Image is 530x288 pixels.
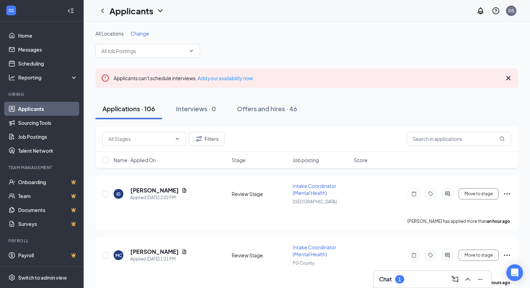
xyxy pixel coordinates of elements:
a: Applicants [18,102,78,116]
h5: [PERSON_NAME] [130,248,179,256]
span: Applicants can't schedule interviews. [114,75,253,81]
svg: Settings [8,274,15,281]
button: ChevronUp [462,274,473,285]
a: Talent Network [18,144,78,158]
svg: MagnifyingGlass [499,136,505,142]
b: 2 hours ago [487,280,510,285]
div: ID [116,191,121,197]
a: OnboardingCrown [18,175,78,189]
span: Name · Applied On [114,157,156,164]
a: DocumentsCrown [18,203,78,217]
svg: Ellipses [503,251,511,259]
div: Switch to admin view [18,274,67,281]
a: PayrollCrown [18,248,78,262]
svg: ChevronDown [175,136,180,142]
div: Applied [DATE] 1:21 PM [130,256,187,263]
svg: Ellipses [503,190,511,198]
svg: Analysis [8,74,15,81]
a: Add your availability now [198,75,253,81]
input: All Stages [108,135,172,143]
button: ComposeMessage [450,274,461,285]
svg: ChevronDown [156,7,164,15]
input: All Job Postings [101,47,186,55]
a: Home [18,29,78,43]
svg: Notifications [476,7,485,15]
div: DS [508,8,514,14]
span: All Locations [95,30,124,37]
div: Payroll [8,238,76,244]
svg: WorkstreamLogo [8,7,15,14]
b: an hour ago [487,219,510,224]
svg: Minimize [476,275,484,283]
div: Applied [DATE] 2:02 PM [130,194,187,201]
h1: Applicants [109,5,153,17]
div: Open Intercom Messenger [506,264,523,281]
button: Move to stage [459,188,499,199]
svg: Collapse [67,7,74,14]
h5: [PERSON_NAME] [130,187,179,194]
svg: ChevronDown [189,48,194,54]
span: Change [131,30,149,37]
svg: ChevronUp [463,275,472,283]
input: Search in applications [407,132,511,146]
a: TeamCrown [18,189,78,203]
span: Intake Coordinator (Mental Health) [293,244,336,257]
div: MC [115,252,122,258]
div: Team Management [8,165,76,170]
a: Scheduling [18,56,78,70]
svg: Note [410,191,418,197]
svg: Filter [195,135,203,143]
svg: ActiveChat [443,252,452,258]
a: Messages [18,43,78,56]
svg: ComposeMessage [451,275,459,283]
div: Reporting [18,74,78,81]
span: Stage [232,157,246,164]
a: Job Postings [18,130,78,144]
svg: QuestionInfo [492,7,500,15]
div: Review Stage [232,190,289,197]
div: Review Stage [232,252,289,259]
span: Score [354,157,368,164]
svg: ActiveChat [443,191,452,197]
button: Filter Filters [189,132,224,146]
svg: Document [182,188,187,193]
svg: ChevronLeft [98,7,107,15]
h3: Chat [379,275,392,283]
svg: Error [101,74,109,82]
button: Minimize [475,274,486,285]
p: [PERSON_NAME] has applied more than . [407,218,511,224]
svg: Cross [504,74,513,82]
span: Job posting [293,157,319,164]
div: Interviews · 0 [176,104,216,113]
a: SurveysCrown [18,217,78,231]
svg: Tag [427,191,435,197]
span: PG County [293,260,314,266]
svg: Note [410,252,418,258]
div: Hiring [8,91,76,97]
button: Move to stage [459,250,499,261]
span: [GEOGRAPHIC_DATA] [293,199,337,204]
div: Applications · 106 [102,104,155,113]
div: Offers and hires · 46 [237,104,297,113]
div: 1 [398,276,401,282]
svg: Tag [427,252,435,258]
span: Intake Coordinator (Mental Health) [293,183,336,196]
svg: Document [182,249,187,255]
a: Sourcing Tools [18,116,78,130]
